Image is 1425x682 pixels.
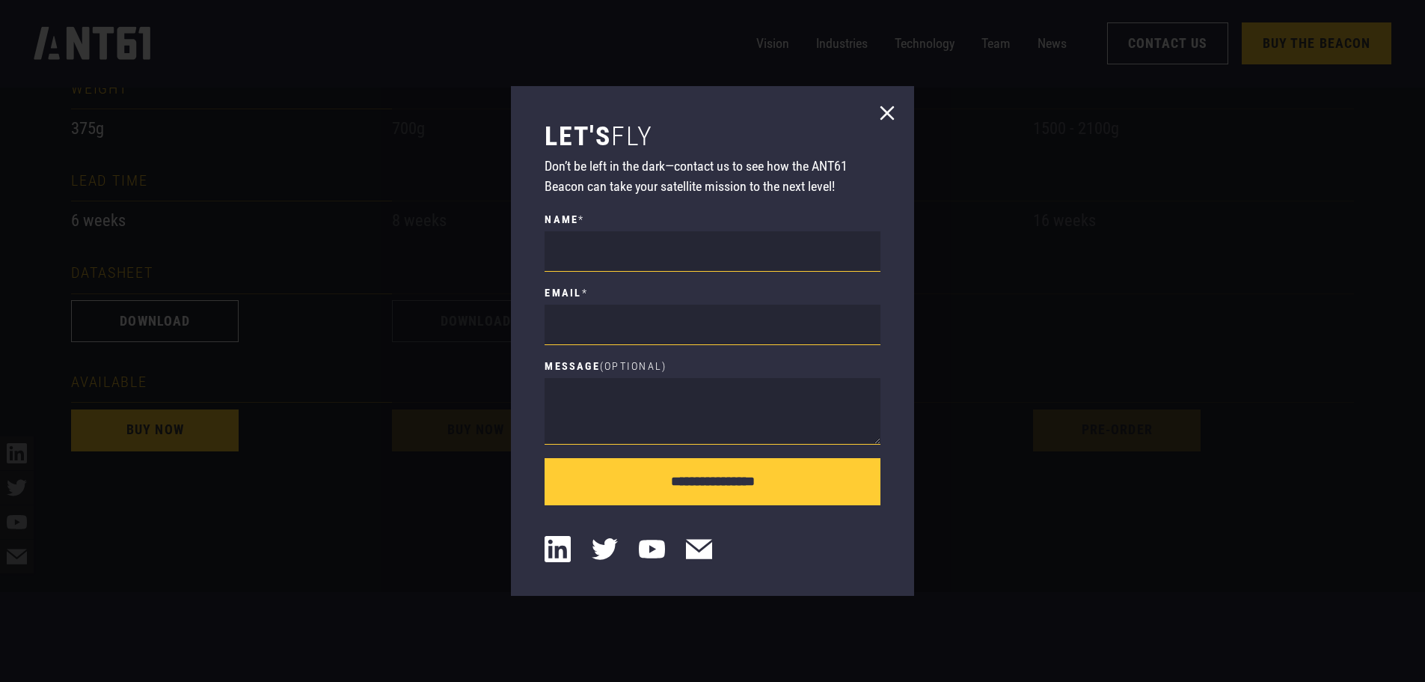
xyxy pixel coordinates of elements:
[600,360,666,373] span: (Optional)
[545,156,880,197] p: Don’t be left in the dark—contact us to see how the ANT61 Beacon can take your satellite mission ...
[545,212,880,228] label: name
[545,120,880,153] h3: Let's
[545,359,880,375] label: Message
[611,121,653,152] span: fly
[545,212,880,505] form: Small Beacon - Buy Beacon Contact Form
[545,285,880,302] label: Email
